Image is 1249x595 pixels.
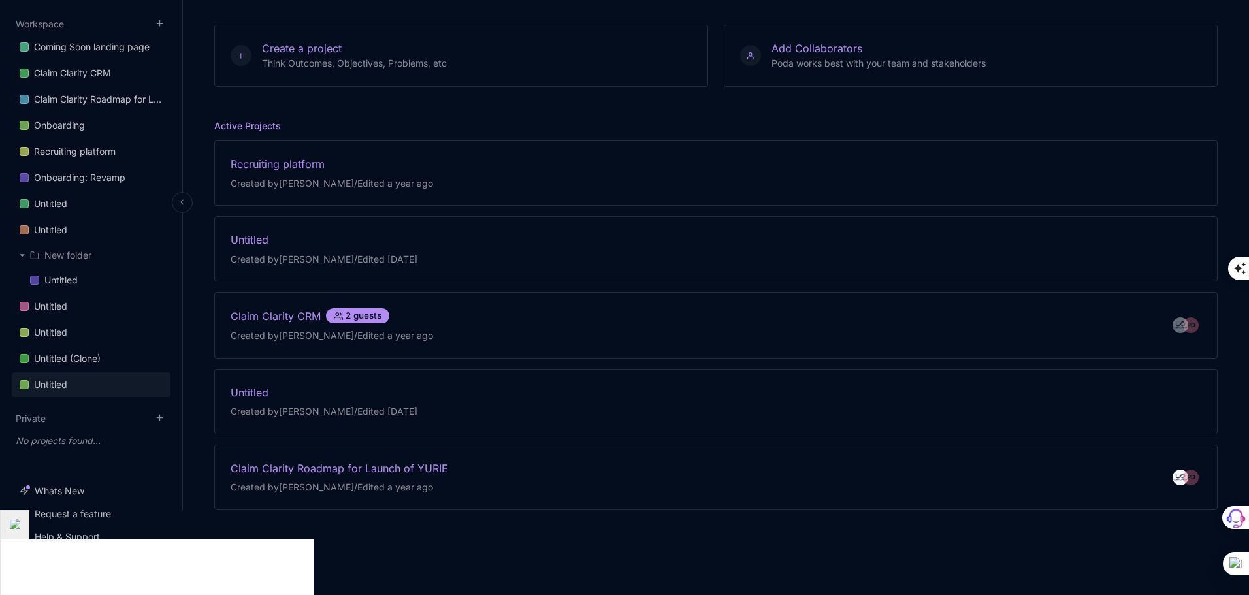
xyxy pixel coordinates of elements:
[12,87,170,112] a: Claim Clarity Roadmap for Launch of YURIE
[12,372,170,398] div: Untitled
[12,191,170,217] div: Untitled
[231,253,417,266] div: Created by [PERSON_NAME] / Edited [DATE]
[34,118,85,133] div: Onboarding
[771,42,862,55] span: Add Collaborators
[12,479,170,504] a: Whats New
[214,292,1218,358] a: PDClaim Clarity CRM 2 guestsCreated by[PERSON_NAME]/Edited a year ago
[34,91,163,107] div: Claim Clarity Roadmap for Launch of YURIE
[12,429,170,453] div: No projects found...
[1183,470,1199,485] div: PD
[214,369,1218,434] a: UntitledCreated by[PERSON_NAME]/Edited [DATE]
[12,320,170,345] a: Untitled
[34,351,101,366] div: Untitled (Clone)
[12,61,170,86] a: Claim Clarity CRM
[34,196,67,212] div: Untitled
[12,165,170,190] a: Onboarding: Revamp
[214,25,708,87] button: Create a project Think Outcomes, Objectives, Problems, etc
[771,57,986,69] span: Poda works best with your team and stakeholders
[34,377,67,393] div: Untitled
[262,42,342,55] span: Create a project
[34,65,111,81] div: Claim Clarity CRM
[12,524,170,549] a: Help & Support
[231,329,433,342] div: Created by [PERSON_NAME] / Edited a year ago
[12,217,170,243] div: Untitled
[326,308,389,323] span: 2 guests
[231,405,417,418] div: Created by [PERSON_NAME] / Edited [DATE]
[44,272,78,288] div: Untitled
[1183,317,1199,333] div: PD
[231,157,433,171] div: Recruiting platform
[231,233,417,247] div: Untitled
[214,445,1218,510] a: PDClaim Clarity Roadmap for Launch of YURIECreated by[PERSON_NAME]/Edited a year ago
[12,244,170,267] div: New folder
[34,170,125,185] div: Onboarding: Revamp
[12,425,170,457] div: Private
[12,294,170,319] a: Untitled
[12,35,170,60] div: Coming Soon landing page
[231,177,433,190] div: Created by [PERSON_NAME] / Edited a year ago
[16,18,64,29] button: Workspace
[231,385,417,400] div: Untitled
[724,25,1218,87] button: Add Collaborators Poda works best with your team and stakeholders
[34,222,67,238] div: Untitled
[34,39,150,55] div: Coming Soon landing page
[231,308,433,324] div: Claim Clarity CRM
[214,119,281,142] h5: Active Projects
[22,268,170,293] a: Untitled
[231,481,448,494] div: Created by [PERSON_NAME] / Edited a year ago
[12,165,170,191] div: Onboarding: Revamp
[262,57,447,69] span: Think Outcomes, Objectives, Problems, etc
[34,298,67,314] div: Untitled
[12,35,170,59] a: Coming Soon landing page
[12,346,170,371] a: Untitled (Clone)
[34,325,67,340] div: Untitled
[12,217,170,242] a: Untitled
[12,139,170,165] div: Recruiting platform
[12,502,170,526] a: Request a feature
[44,248,91,263] div: New folder
[12,191,170,216] a: Untitled
[12,346,170,372] div: Untitled (Clone)
[12,31,170,402] div: Workspace
[214,140,1218,206] a: Recruiting platformCreated by[PERSON_NAME]/Edited a year ago
[231,461,448,475] div: Claim Clarity Roadmap for Launch of YURIE
[214,216,1218,281] a: UntitledCreated by[PERSON_NAME]/Edited [DATE]
[34,144,116,159] div: Recruiting platform
[16,413,46,424] button: Private
[12,372,170,397] a: Untitled
[12,113,170,138] a: Onboarding
[12,139,170,164] a: Recruiting platform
